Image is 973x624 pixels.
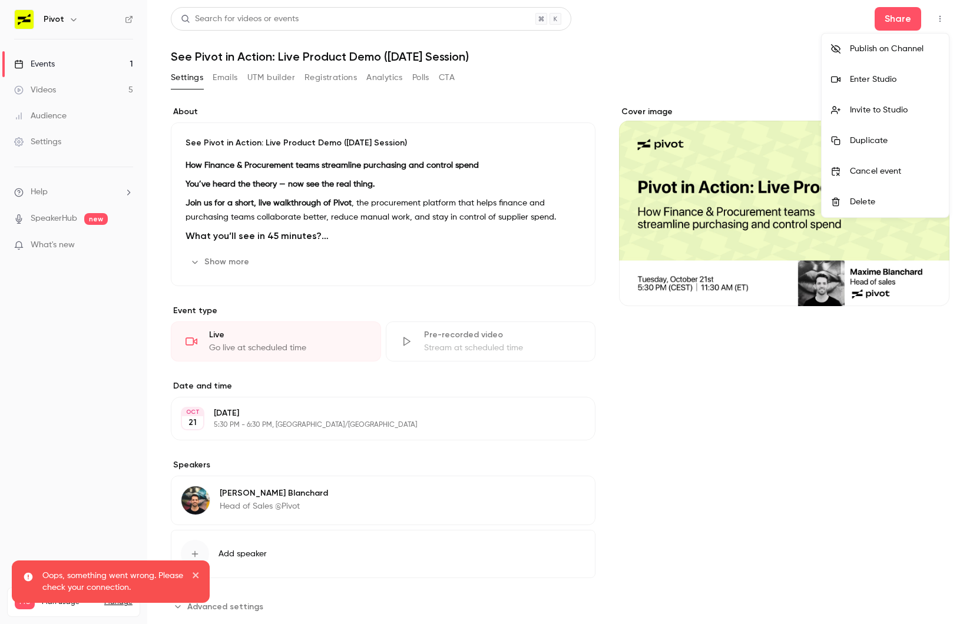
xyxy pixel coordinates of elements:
[850,104,939,116] div: Invite to Studio
[850,135,939,147] div: Duplicate
[850,165,939,177] div: Cancel event
[850,196,939,208] div: Delete
[42,570,184,593] p: Oops, something went wrong. Please check your connection.
[192,570,200,584] button: close
[850,74,939,85] div: Enter Studio
[850,43,939,55] div: Publish on Channel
